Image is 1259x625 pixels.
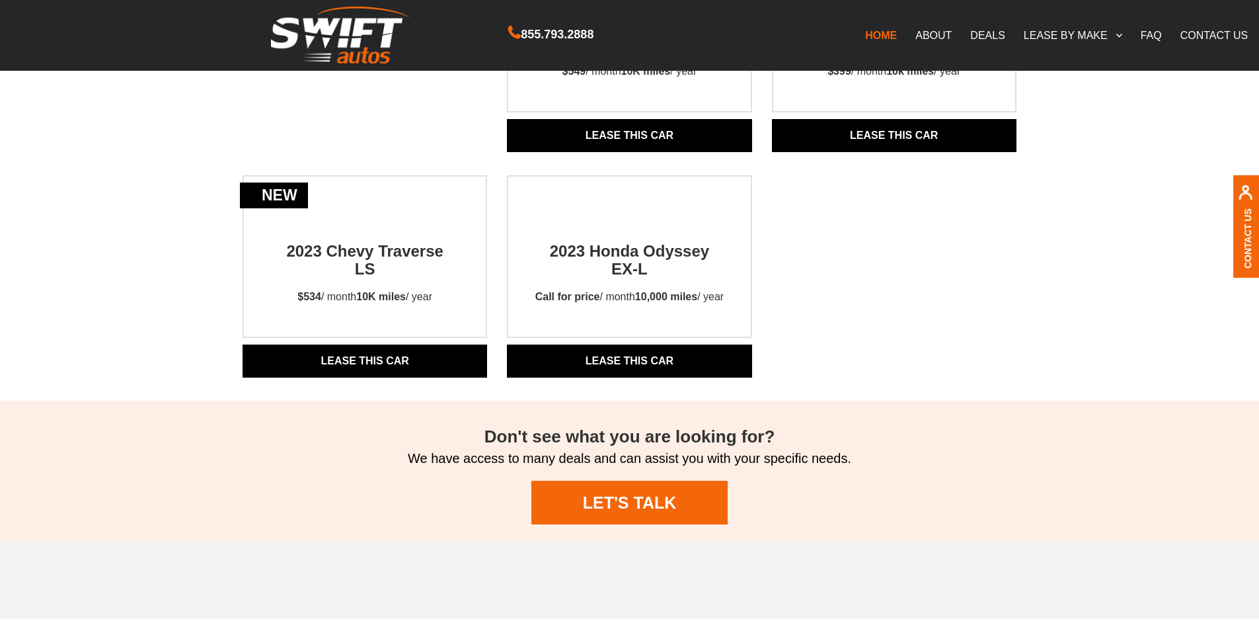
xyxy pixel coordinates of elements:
[886,65,934,77] strong: 10k miles
[272,219,458,278] h2: 2023 Chevy Traverse LS
[508,29,593,40] a: 855.793.2888
[1171,21,1258,49] a: CONTACT US
[507,345,751,378] a: Lease THIS CAR
[906,21,961,49] a: ABOUT
[772,119,1016,152] a: Lease THIS CAR
[507,119,751,152] a: Lease THIS CAR
[271,7,410,64] img: Swift Autos
[621,65,671,77] strong: 10K miles
[816,52,972,91] p: / month / year
[856,21,906,49] a: HOME
[297,291,321,302] strong: $534
[635,291,697,302] strong: 10,000 miles
[508,219,750,317] a: 2023 Honda Odyssey EX-LCall for price/ month10,000 miles/ year
[535,291,600,302] strong: Call for price
[523,278,736,317] p: / month / year
[531,481,727,524] a: LET'S TALK
[961,21,1014,49] a: DEALS
[1238,185,1253,208] img: contact us, iconuser
[1242,208,1253,268] a: Contact Us
[1014,21,1131,49] a: LEASE BY MAKE
[551,52,709,91] p: / month / year
[562,65,586,77] strong: $549
[243,345,487,378] a: Lease THIS CAR
[536,219,722,278] h2: 2023 Honda Odyssey EX-L
[827,65,851,77] strong: $399
[521,25,593,44] span: 855.793.2888
[244,219,486,317] a: new2023 Chevy TraverseLS$534/ month10K miles/ year
[240,183,308,208] div: new
[356,291,406,302] strong: 10K miles
[286,278,444,317] p: / month / year
[1131,21,1171,49] a: FAQ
